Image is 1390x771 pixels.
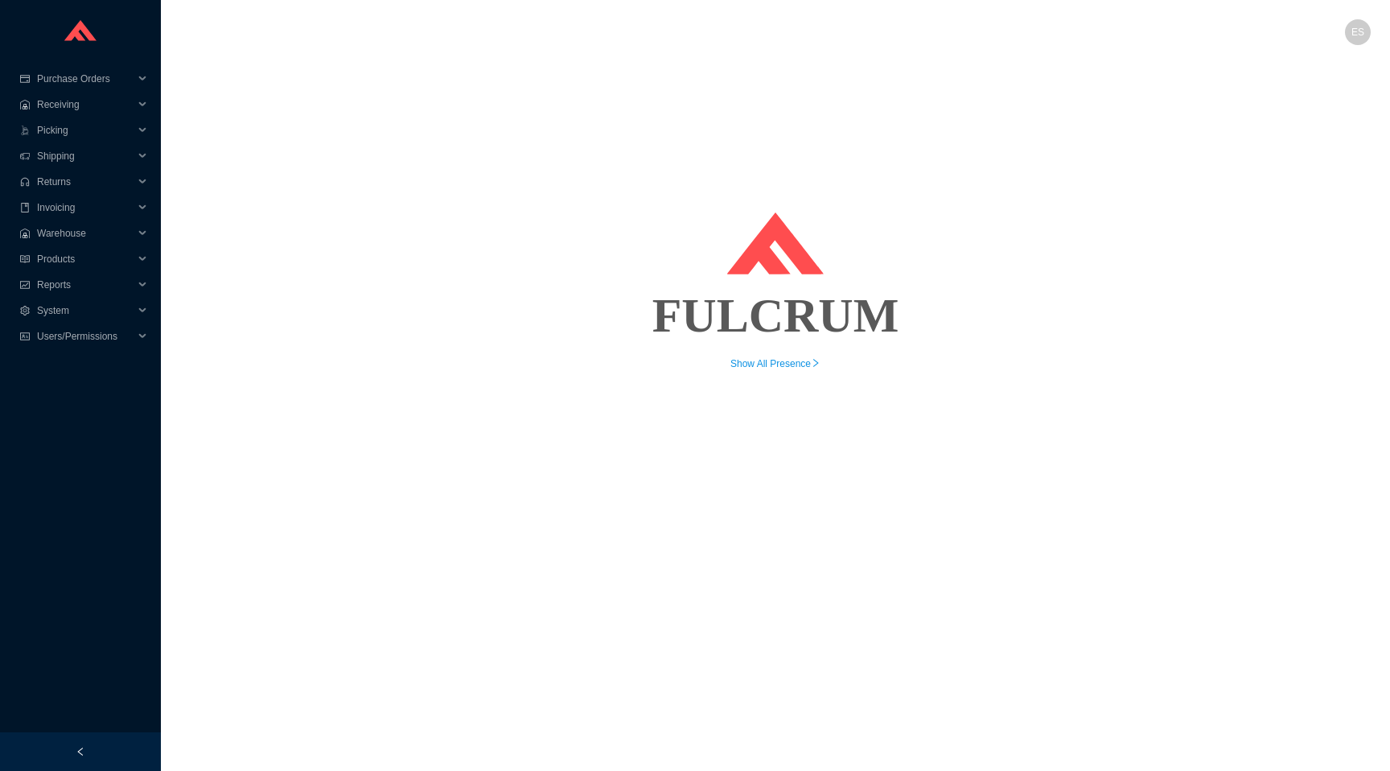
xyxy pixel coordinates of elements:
span: setting [19,306,31,315]
span: idcard [19,332,31,341]
span: Receiving [37,92,134,118]
span: fund [19,280,31,290]
span: Shipping [37,143,134,169]
span: Picking [37,118,134,143]
span: credit-card [19,74,31,84]
span: left [76,747,85,757]
span: customer-service [19,177,31,187]
span: read [19,254,31,264]
span: book [19,203,31,212]
span: right [811,358,820,368]
span: Reports [37,272,134,298]
div: FULCRUM [180,275,1371,356]
span: Purchase Orders [37,66,134,92]
span: Invoicing [37,195,134,221]
span: Returns [37,169,134,195]
span: ES [1351,19,1364,45]
a: Show All Presenceright [730,358,820,369]
span: Products [37,246,134,272]
span: System [37,298,134,324]
span: Users/Permissions [37,324,134,349]
span: Warehouse [37,221,134,246]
